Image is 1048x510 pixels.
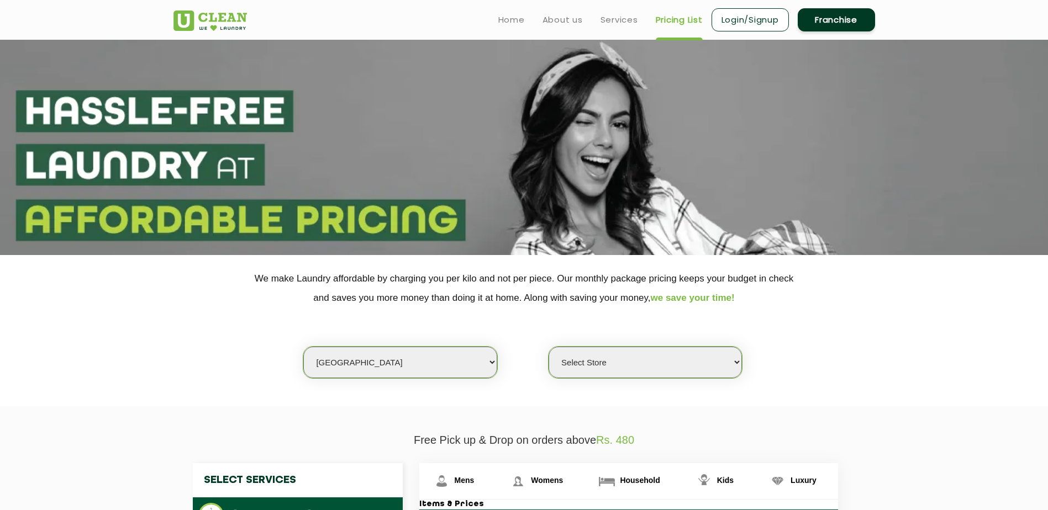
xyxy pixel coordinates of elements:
[651,293,735,303] span: we save your time!
[620,476,660,485] span: Household
[694,471,714,491] img: Kids
[717,476,734,485] span: Kids
[173,434,875,447] p: Free Pick up & Drop on orders above
[543,13,583,26] a: About us
[498,13,525,26] a: Home
[791,476,817,485] span: Luxury
[173,10,247,31] img: UClean Laundry and Dry Cleaning
[656,13,703,26] a: Pricing List
[712,8,789,31] a: Login/Signup
[432,471,451,491] img: Mens
[193,463,403,497] h4: Select Services
[596,434,634,446] span: Rs. 480
[798,8,875,31] a: Franchise
[601,13,638,26] a: Services
[531,476,563,485] span: Womens
[508,471,528,491] img: Womens
[419,500,838,509] h3: Items & Prices
[455,476,475,485] span: Mens
[173,269,875,307] p: We make Laundry affordable by charging you per kilo and not per piece. Our monthly package pricin...
[768,471,787,491] img: Luxury
[597,471,617,491] img: Household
